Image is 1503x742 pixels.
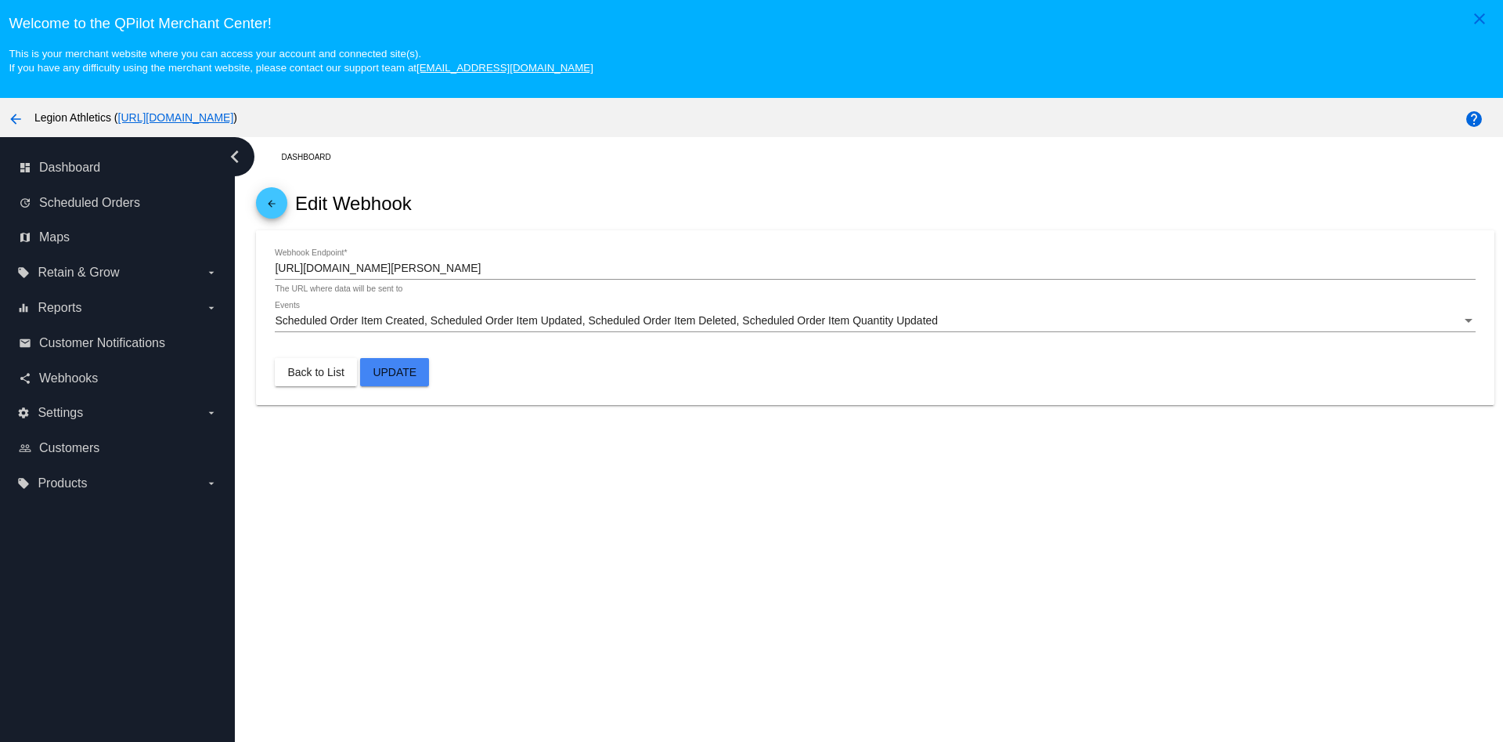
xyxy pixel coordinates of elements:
[19,190,218,215] a: update Scheduled Orders
[38,301,81,315] span: Reports
[373,366,416,378] span: Update
[360,358,429,386] button: Update
[34,111,237,124] span: Legion Athletics ( )
[295,193,412,215] h2: Edit Webhook
[118,111,234,124] a: [URL][DOMAIN_NAME]
[9,48,593,74] small: This is your merchant website where you can access your account and connected site(s). If you hav...
[205,302,218,314] i: arrow_drop_down
[17,407,30,419] i: settings
[205,477,218,490] i: arrow_drop_down
[275,315,1475,328] mat-select: Events
[275,358,356,386] button: Back to List
[38,406,83,420] span: Settings
[262,198,281,217] mat-icon: arrow_back
[6,110,25,128] mat-icon: arrow_back
[275,284,402,294] div: The URL where data will be sent to
[19,442,31,454] i: people_outline
[19,372,31,385] i: share
[205,407,218,419] i: arrow_drop_down
[39,336,165,350] span: Customer Notifications
[17,266,30,279] i: local_offer
[39,161,100,175] span: Dashboard
[9,15,1494,32] h3: Welcome to the QPilot Merchant Center!
[19,155,218,180] a: dashboard Dashboard
[39,196,140,210] span: Scheduled Orders
[19,331,218,356] a: email Customer Notifications
[19,231,31,244] i: map
[275,262,1475,275] input: Webhook Endpoint
[1470,9,1489,28] mat-icon: close
[281,145,344,169] a: Dashboard
[222,144,247,169] i: chevron_left
[275,314,938,327] span: Scheduled Order Item Created, Scheduled Order Item Updated, Scheduled Order Item Deleted, Schedul...
[19,161,31,174] i: dashboard
[19,197,31,209] i: update
[19,436,218,461] a: people_outline Customers
[39,371,98,385] span: Webhooks
[17,477,30,490] i: local_offer
[287,366,344,378] span: Back to List
[416,62,593,74] a: [EMAIL_ADDRESS][DOMAIN_NAME]
[19,337,31,349] i: email
[38,266,119,280] span: Retain & Grow
[19,366,218,391] a: share Webhooks
[1465,110,1483,128] mat-icon: help
[39,441,99,455] span: Customers
[38,476,87,490] span: Products
[39,230,70,244] span: Maps
[17,302,30,314] i: equalizer
[19,225,218,250] a: map Maps
[205,266,218,279] i: arrow_drop_down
